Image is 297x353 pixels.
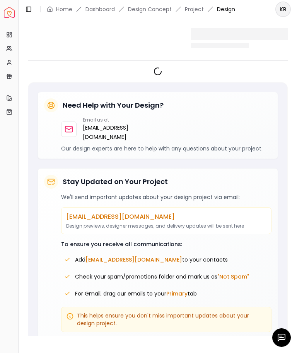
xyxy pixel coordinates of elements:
[66,223,266,229] p: Design previews, designer messages, and delivery updates will be sent here
[77,312,266,327] span: This helps ensure you don't miss important updates about your design project.
[63,176,168,187] h5: Stay Updated on Your Project
[75,273,249,280] span: Check your spam/promotions folder and mark us as
[75,256,228,263] span: Add to your contacts
[47,5,235,13] nav: breadcrumb
[4,7,15,18] img: Spacejoy Logo
[85,5,115,13] a: Dashboard
[275,2,291,17] button: KR
[217,5,235,13] span: Design
[185,5,204,13] a: Project
[61,240,271,248] p: To ensure you receive all communications:
[83,117,128,123] p: Email us at
[4,7,15,18] a: Spacejoy
[66,212,266,221] p: [EMAIL_ADDRESS][DOMAIN_NAME]
[85,256,182,263] span: [EMAIL_ADDRESS][DOMAIN_NAME]
[75,290,197,297] span: For Gmail, drag our emails to your tab
[217,273,249,280] span: "Not Spam"
[276,2,290,16] span: KR
[61,193,271,201] p: We'll send important updates about your design project via email:
[63,100,164,111] h5: Need Help with Your Design?
[128,5,172,13] li: Design Concept
[56,5,72,13] a: Home
[83,123,128,142] a: [EMAIL_ADDRESS][DOMAIN_NAME]
[61,145,271,152] p: Our design experts are here to help with any questions about your project.
[166,290,188,297] span: Primary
